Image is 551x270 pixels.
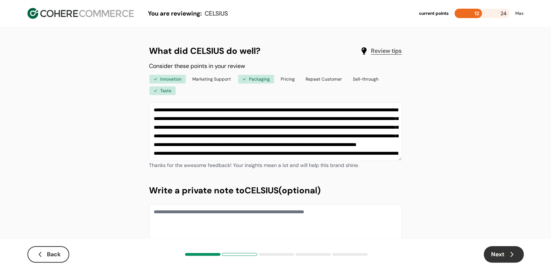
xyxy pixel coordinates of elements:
button: Back [27,246,69,263]
div: Marketing Support [189,75,235,83]
span: You are reviewing: [148,9,202,17]
span: Thanks for the awesome feedback! Your insights mean a lot and will help this brand shine. [149,162,359,168]
div: current points [419,10,449,17]
div: Packaging [238,75,274,83]
div: Consider these points in your review [149,62,402,70]
div: Repeat Customer [302,75,346,83]
div: Pricing [277,75,299,83]
div: Max [516,10,524,17]
div: What did CELSIUS do well? [149,44,402,57]
a: Review tips [371,47,402,55]
img: Cohere Logo [27,8,134,19]
button: Next [484,246,524,263]
div: Sell-through [349,75,383,83]
span: CELSIUS [205,9,228,17]
div: Innovation [149,75,186,83]
span: 24 [501,9,507,18]
div: Write a private note to CELSIUS (optional) [149,184,402,197]
span: 12 [475,10,479,17]
div: Taste [149,86,176,95]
